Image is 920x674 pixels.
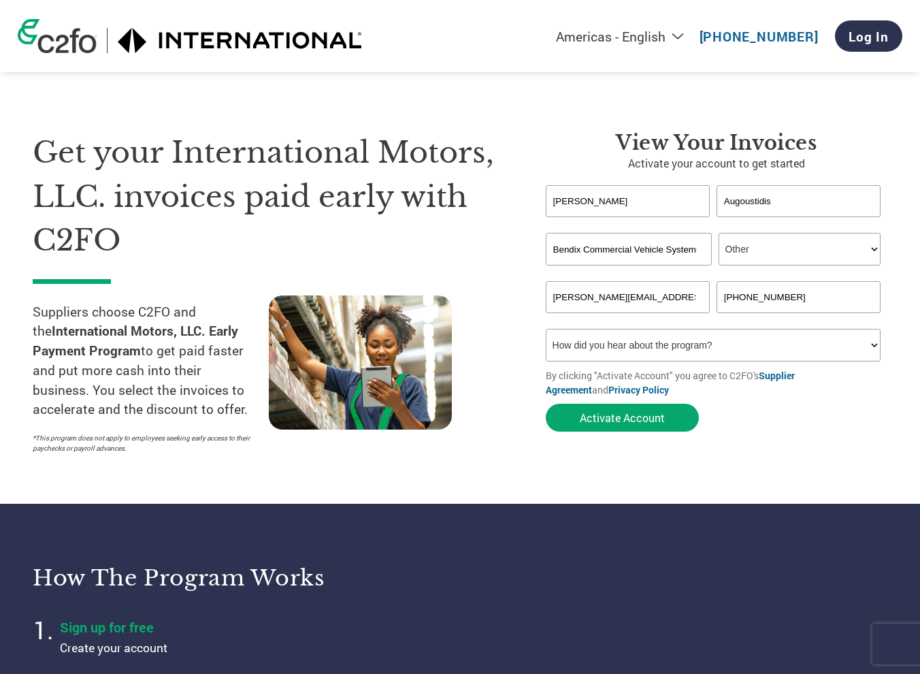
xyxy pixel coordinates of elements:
a: [PHONE_NUMBER] [700,28,819,45]
a: Log In [835,20,902,52]
p: By clicking "Activate Account" you agree to C2FO's and [546,368,887,397]
div: Invalid company name or company name is too long [546,267,881,276]
input: Invalid Email format [546,281,710,313]
p: Activate your account to get started [546,155,887,172]
input: Your company name* [546,233,712,266]
a: Privacy Policy [608,383,669,396]
div: Inavlid Email Address [546,315,710,323]
p: Create your account [60,639,400,657]
button: Activate Account [546,404,699,432]
strong: International Motors, LLC. Early Payment Program [33,322,238,359]
div: Invalid last name or last name is too long [717,219,881,227]
div: Inavlid Phone Number [717,315,881,323]
h3: How the program works [33,564,443,592]
input: Last Name* [717,185,881,217]
img: c2fo logo [18,19,97,53]
a: Supplier Agreement [546,369,795,396]
img: International Motors, LLC. [118,28,363,53]
input: Phone* [717,281,881,313]
h4: Sign up for free [60,618,400,636]
h1: Get your International Motors, LLC. invoices paid early with C2FO [33,131,505,263]
div: Invalid first name or first name is too long [546,219,710,227]
p: Suppliers choose C2FO and the to get paid faster and put more cash into their business. You selec... [33,302,269,420]
select: Title/Role [719,233,881,266]
h3: View Your Invoices [546,131,887,155]
input: First Name* [546,185,710,217]
img: supply chain worker [269,295,452,430]
p: *This program does not apply to employees seeking early access to their paychecks or payroll adva... [33,433,255,453]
